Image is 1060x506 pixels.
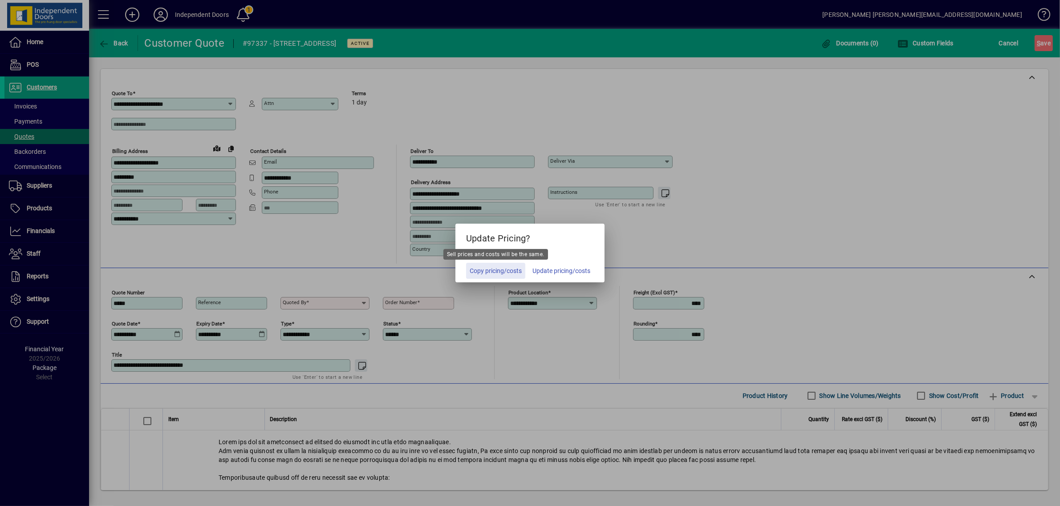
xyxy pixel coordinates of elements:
[466,263,525,279] button: Copy pricing/costs
[529,263,594,279] button: Update pricing/costs
[455,224,605,249] h5: Update Pricing?
[443,249,548,260] div: Sell prices and costs will be the same.
[532,266,590,276] span: Update pricing/costs
[470,266,522,276] span: Copy pricing/costs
